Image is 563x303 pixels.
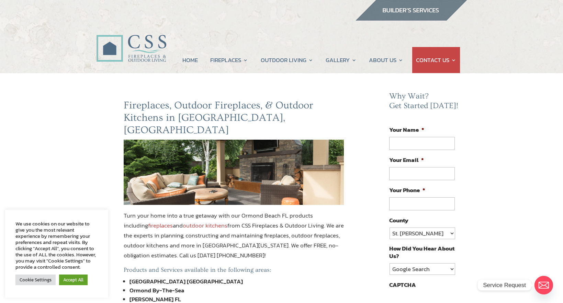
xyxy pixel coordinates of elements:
a: fireplaces [148,221,173,230]
a: ABOUT US [369,47,403,73]
label: Your Email [389,156,424,164]
h5: Products and Services available in the following areas: [124,266,344,277]
label: Your Phone [389,186,425,194]
label: How Did You Hear About Us? [389,245,454,260]
a: HOME [182,47,198,73]
label: Your Name [389,126,424,133]
a: Cookie Settings [15,275,56,285]
li: Ormond By-The-Sea [130,286,344,295]
a: CONTACT US [416,47,456,73]
img: ormond-beach-fl [124,140,344,205]
h2: Why Wait? Get Started [DATE]! [389,92,460,114]
div: We use cookies on our website to give you the most relevant experience by remembering your prefer... [15,221,98,270]
a: GALLERY [326,47,357,73]
a: Email [534,276,553,294]
p: Turn your home into a true getaway with our Ormond Beach FL products including and from CSS Firep... [124,211,344,266]
li: [GEOGRAPHIC_DATA] [GEOGRAPHIC_DATA] [130,277,344,286]
a: OUTDOOR LIVING [261,47,313,73]
label: CAPTCHA [389,281,416,289]
h2: Fireplaces, Outdoor Fireplaces, & Outdoor Kitchens in [GEOGRAPHIC_DATA], [GEOGRAPHIC_DATA] [124,99,344,140]
img: CSS Fireplaces & Outdoor Living (Formerly Construction Solutions & Supply)- Jacksonville Ormond B... [96,16,166,66]
a: outdoor kitchens [183,221,227,230]
a: FIREPLACES [210,47,248,73]
a: builder services construction supply [355,14,467,23]
a: Accept All [59,275,88,285]
label: County [389,217,408,224]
